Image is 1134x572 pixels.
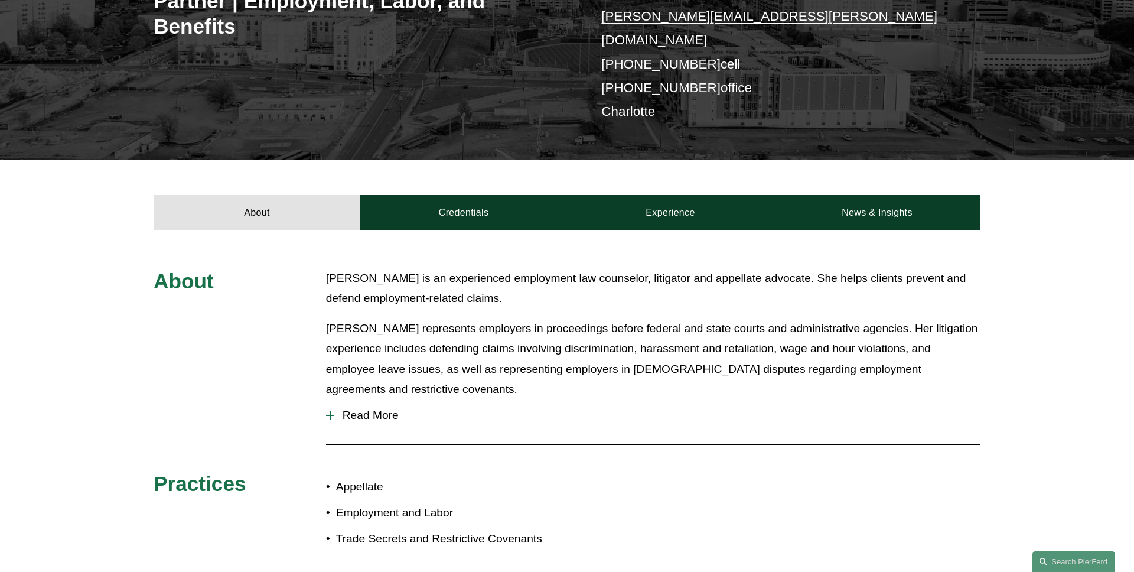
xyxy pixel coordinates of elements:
a: Credentials [360,195,567,230]
span: About [154,269,214,292]
a: About [154,195,360,230]
p: Appellate [336,477,567,498]
a: [PHONE_NUMBER] [601,57,721,71]
a: [PHONE_NUMBER] [601,80,721,95]
p: cell office Charlotte [601,5,946,124]
span: Practices [154,472,246,495]
a: Experience [567,195,774,230]
button: Read More [326,400,980,431]
p: [PERSON_NAME] represents employers in proceedings before federal and state courts and administrat... [326,318,980,400]
a: Search this site [1032,551,1115,572]
p: [PERSON_NAME] is an experienced employment law counselor, litigator and appellate advocate. She h... [326,268,980,309]
p: Trade Secrets and Restrictive Covenants [336,529,567,550]
span: Read More [334,409,980,422]
a: News & Insights [774,195,980,230]
a: [PERSON_NAME][EMAIL_ADDRESS][PERSON_NAME][DOMAIN_NAME] [601,9,937,47]
p: Employment and Labor [336,503,567,524]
